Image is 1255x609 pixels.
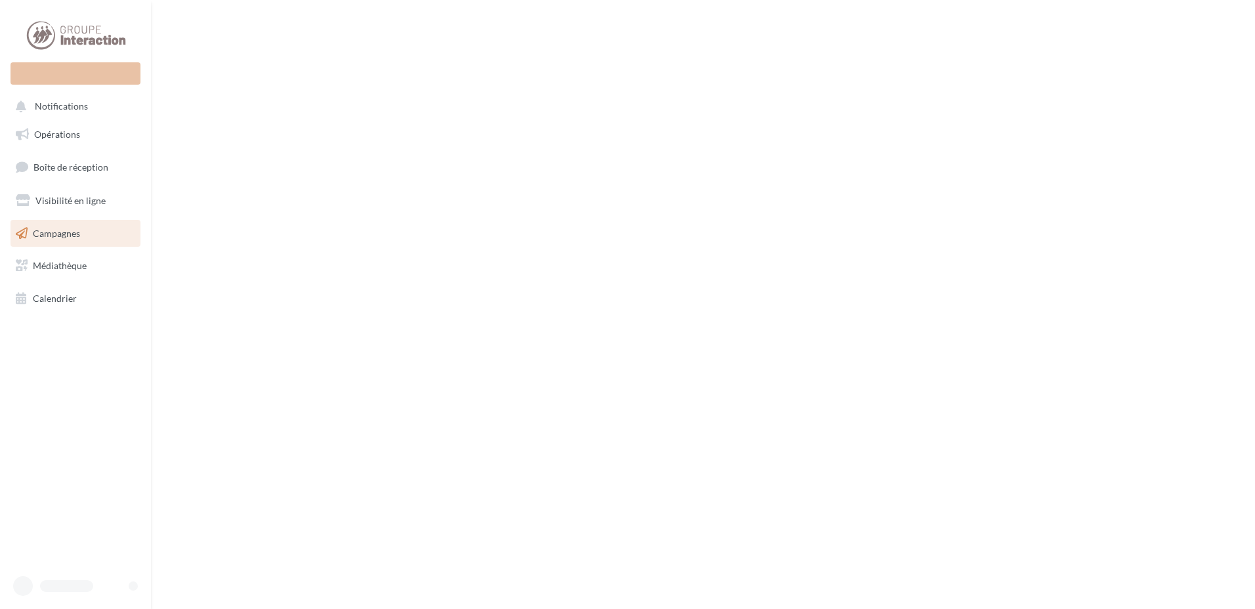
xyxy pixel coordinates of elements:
span: Opérations [34,129,80,140]
span: Médiathèque [33,260,87,271]
a: Campagnes [8,220,143,247]
a: Visibilité en ligne [8,187,143,215]
a: Calendrier [8,285,143,312]
a: Médiathèque [8,252,143,280]
span: Calendrier [33,293,77,304]
span: Campagnes [33,227,80,238]
div: Nouvelle campagne [11,62,140,85]
span: Notifications [35,101,88,112]
a: Opérations [8,121,143,148]
span: Boîte de réception [33,161,108,173]
span: Visibilité en ligne [35,195,106,206]
a: Boîte de réception [8,153,143,181]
